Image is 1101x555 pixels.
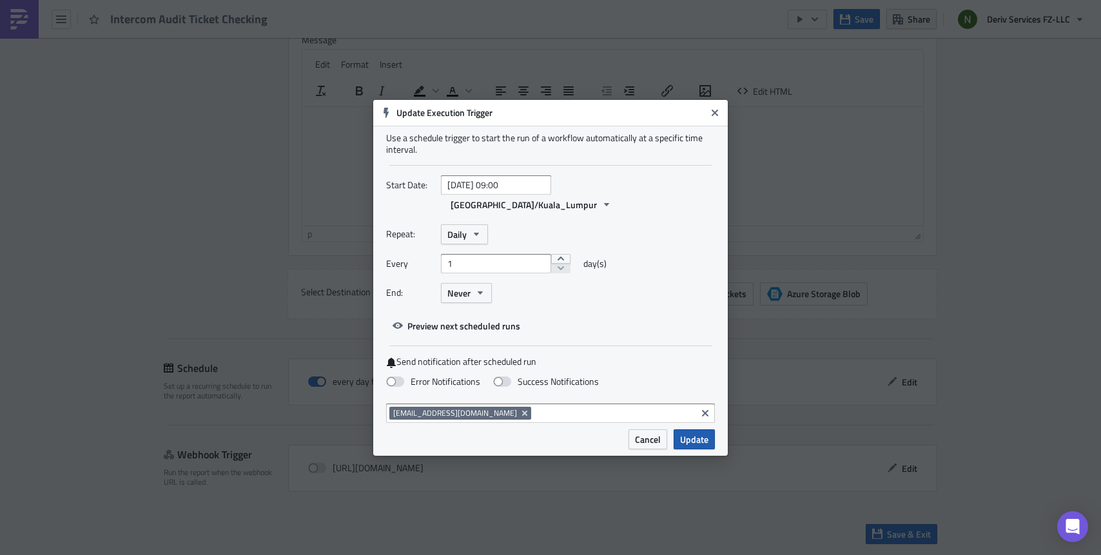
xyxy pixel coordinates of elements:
[451,198,597,211] span: [GEOGRAPHIC_DATA]/Kuala_Lumpur
[551,254,570,264] button: increment
[697,405,713,421] button: Clear selected items
[386,316,527,336] button: Preview next scheduled runs
[386,283,434,302] label: End:
[447,228,467,241] span: Daily
[386,224,434,244] label: Repeat:
[705,103,725,122] button: Close
[447,286,471,300] span: Never
[441,283,492,303] button: Never
[5,5,616,15] body: Rich Text Area. Press ALT-0 for help.
[386,356,715,368] label: Send notification after scheduled run
[674,429,715,449] button: Update
[1057,511,1088,542] div: Open Intercom Messenger
[680,433,708,446] span: Update
[396,107,706,119] h6: Update Execution Trigger
[407,319,520,333] span: Preview next scheduled runs
[493,376,599,387] label: Success Notifications
[441,224,488,244] button: Daily
[386,132,715,155] div: Use a schedule trigger to start the run of a workflow automatically at a specific time interval.
[551,263,570,273] button: decrement
[628,429,667,449] button: Cancel
[583,254,607,273] span: day(s)
[520,407,531,420] button: Remove Tag
[444,195,618,215] button: [GEOGRAPHIC_DATA]/Kuala_Lumpur
[393,408,517,418] span: [EMAIL_ADDRESS][DOMAIN_NAME]
[386,376,480,387] label: Error Notifications
[635,433,661,446] span: Cancel
[386,254,434,273] label: Every
[441,175,551,195] input: YYYY-MM-DD HH:mm
[386,175,434,195] label: Start Date:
